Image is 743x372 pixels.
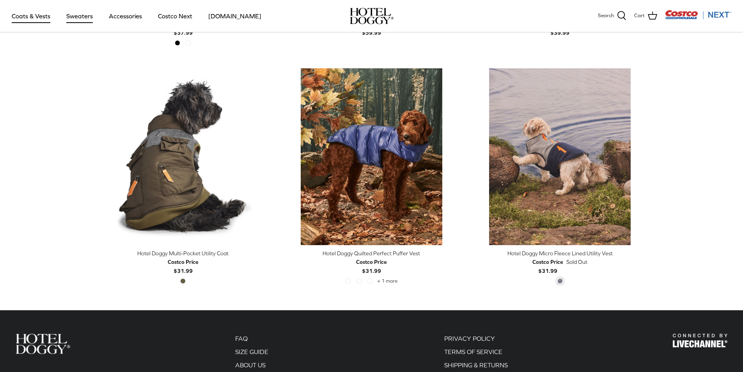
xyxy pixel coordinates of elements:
div: Costco Price [356,258,387,266]
a: Search [598,11,626,21]
img: Costco Next [665,10,731,20]
a: Sweaters [59,3,100,29]
a: hoteldoggy.com hoteldoggycom [350,8,394,24]
a: Visit Costco Next [665,15,731,21]
div: Hotel Doggy Micro Fleece Lined Utility Vest [472,249,648,258]
span: Sold Out [566,258,587,266]
a: Hotel Doggy Multi-Pocket Utility Coat [95,68,271,245]
a: Hotel Doggy Multi-Pocket Utility Coat Costco Price$31.99 [95,249,271,275]
div: Costco Price [168,258,199,266]
a: PRIVACY POLICY [444,335,495,342]
a: Hotel Doggy Quilted Perfect Puffer Vest [283,68,460,245]
a: Hotel Doggy Micro Fleece Lined Utility Vest Costco Price$31.99 Sold Out [472,249,648,275]
span: + 1 more [377,278,397,284]
img: hoteldoggycom [350,8,394,24]
span: Cart [634,12,645,20]
a: Cart [634,11,657,21]
a: [DOMAIN_NAME] [201,3,268,29]
span: Search [598,12,614,20]
b: $31.99 [356,258,387,274]
a: Coats & Vests [5,3,57,29]
a: SIZE GUIDE [235,348,268,355]
img: Hotel Doggy Costco Next [16,334,70,354]
div: Hotel Doggy Multi-Pocket Utility Coat [95,249,271,258]
a: FAQ [235,335,248,342]
img: Hotel Doggy Costco Next [673,334,727,347]
a: SHIPPING & RETURNS [444,361,508,368]
a: Accessories [102,3,149,29]
a: Hotel Doggy Micro Fleece Lined Utility Vest [472,68,648,245]
b: $31.99 [168,258,199,274]
a: Costco Next [151,3,199,29]
a: TERMS OF SERVICE [444,348,502,355]
div: Hotel Doggy Quilted Perfect Puffer Vest [283,249,460,258]
div: Costco Price [532,258,563,266]
a: ABOUT US [235,361,266,368]
a: Hotel Doggy Quilted Perfect Puffer Vest Costco Price$31.99 [283,249,460,275]
b: $31.99 [532,258,563,274]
